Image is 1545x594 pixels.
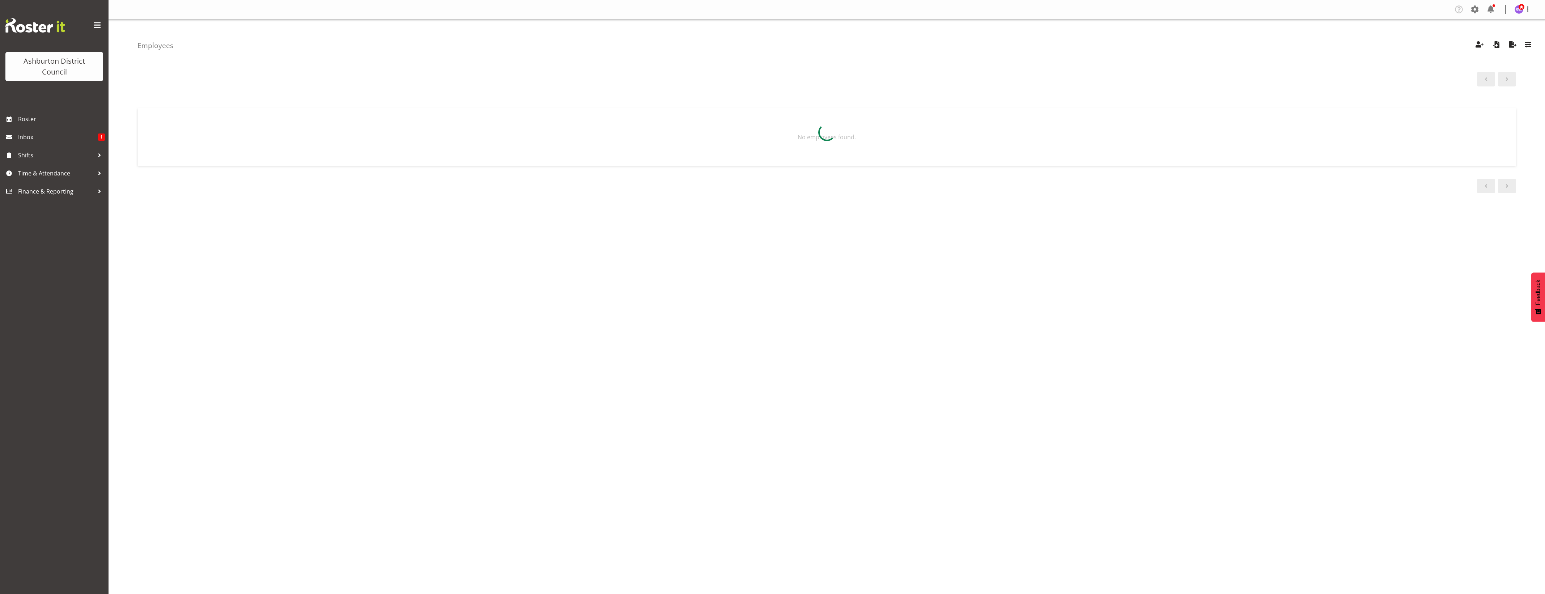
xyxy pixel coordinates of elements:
[1520,38,1536,54] button: Filter Employees
[98,133,105,141] span: 1
[5,18,65,33] img: Rosterit website logo
[1515,5,1523,14] img: richard-wood117.jpg
[18,168,94,179] span: Time & Attendance
[1498,72,1516,86] a: Next page
[13,56,96,77] div: Ashburton District Council
[1477,72,1495,86] a: Previous page
[1472,38,1487,54] button: Create Employees
[1531,272,1545,322] button: Feedback - Show survey
[1535,280,1541,305] span: Feedback
[1489,38,1504,54] button: Import Employees
[18,150,94,161] span: Shifts
[1505,38,1520,54] button: Export Employees
[18,186,94,197] span: Finance & Reporting
[137,42,173,50] h4: Employees
[18,114,105,124] span: Roster
[18,132,98,143] span: Inbox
